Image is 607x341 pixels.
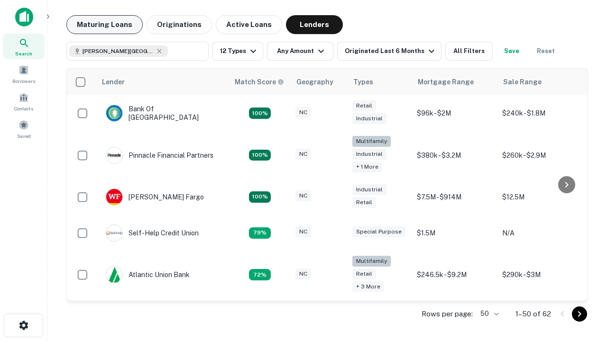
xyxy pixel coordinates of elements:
img: picture [106,189,122,205]
a: Contacts [3,89,45,114]
h6: Match Score [235,77,282,87]
div: Industrial [352,113,386,124]
img: picture [106,267,122,283]
div: Sale Range [503,76,542,88]
div: [PERSON_NAME] Fargo [106,188,204,206]
div: Capitalize uses an advanced AI algorithm to match your search with the best lender. The match sco... [235,77,284,87]
button: Originated Last 6 Months [337,42,441,61]
div: Atlantic Union Bank [106,266,190,283]
button: Any Amount [267,42,333,61]
div: Matching Properties: 15, hasApolloMatch: undefined [249,191,271,203]
div: Matching Properties: 14, hasApolloMatch: undefined [249,108,271,119]
button: Reset [531,42,561,61]
div: Matching Properties: 10, hasApolloMatch: undefined [249,269,271,280]
a: Borrowers [3,61,45,87]
button: Go to next page [572,306,587,322]
div: Retail [352,269,376,279]
div: Industrial [352,184,386,195]
iframe: Chat Widget [560,265,607,311]
td: $260k - $2.9M [497,131,583,179]
div: Retail [352,197,376,208]
td: $480k - $3.1M [497,298,583,334]
td: N/A [497,215,583,251]
div: + 1 more [352,162,382,172]
div: Geography [296,76,333,88]
div: Types [353,76,373,88]
td: $380k - $3.2M [412,131,497,179]
td: $200k - $3.3M [412,298,497,334]
td: $290k - $3M [497,251,583,299]
div: + 3 more [352,281,384,292]
span: [PERSON_NAME][GEOGRAPHIC_DATA], [GEOGRAPHIC_DATA] [83,47,154,55]
div: Bank Of [GEOGRAPHIC_DATA] [106,105,220,122]
span: Borrowers [12,77,35,85]
a: Search [3,34,45,59]
th: Mortgage Range [412,69,497,95]
td: $1.5M [412,215,497,251]
img: picture [106,105,122,121]
th: Capitalize uses an advanced AI algorithm to match your search with the best lender. The match sco... [229,69,291,95]
td: $240k - $1.8M [497,95,583,131]
div: NC [295,269,311,279]
button: All Filters [445,42,493,61]
div: Industrial [352,149,386,160]
button: Originations [147,15,212,34]
span: Search [15,50,32,57]
div: NC [295,190,311,201]
div: NC [295,107,311,118]
button: Active Loans [216,15,282,34]
div: Multifamily [352,136,391,147]
div: Pinnacle Financial Partners [106,147,213,164]
span: Saved [17,132,31,140]
div: Mortgage Range [418,76,474,88]
button: Save your search to get updates of matches that match your search criteria. [497,42,527,61]
td: $7.5M - $914M [412,179,497,215]
p: Rows per page: [422,308,473,320]
div: Self-help Credit Union [106,224,199,242]
span: Contacts [14,105,33,112]
th: Sale Range [497,69,583,95]
div: 50 [477,307,500,321]
p: 1–50 of 62 [515,308,551,320]
div: Matching Properties: 11, hasApolloMatch: undefined [249,227,271,239]
td: $12.5M [497,179,583,215]
div: Special Purpose [352,226,405,237]
div: NC [295,226,311,237]
th: Lender [96,69,229,95]
td: $246.5k - $9.2M [412,251,497,299]
div: Lender [102,76,125,88]
div: Retail [352,100,376,111]
th: Geography [291,69,348,95]
div: Originated Last 6 Months [345,45,437,57]
img: picture [106,225,122,241]
button: 12 Types [212,42,263,61]
div: Multifamily [352,256,391,267]
img: capitalize-icon.png [15,8,33,27]
div: NC [295,149,311,160]
td: $96k - $2M [412,95,497,131]
button: Lenders [286,15,343,34]
th: Types [348,69,412,95]
div: Matching Properties: 25, hasApolloMatch: undefined [249,150,271,161]
img: picture [106,147,122,163]
a: Saved [3,116,45,142]
button: Maturing Loans [66,15,143,34]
